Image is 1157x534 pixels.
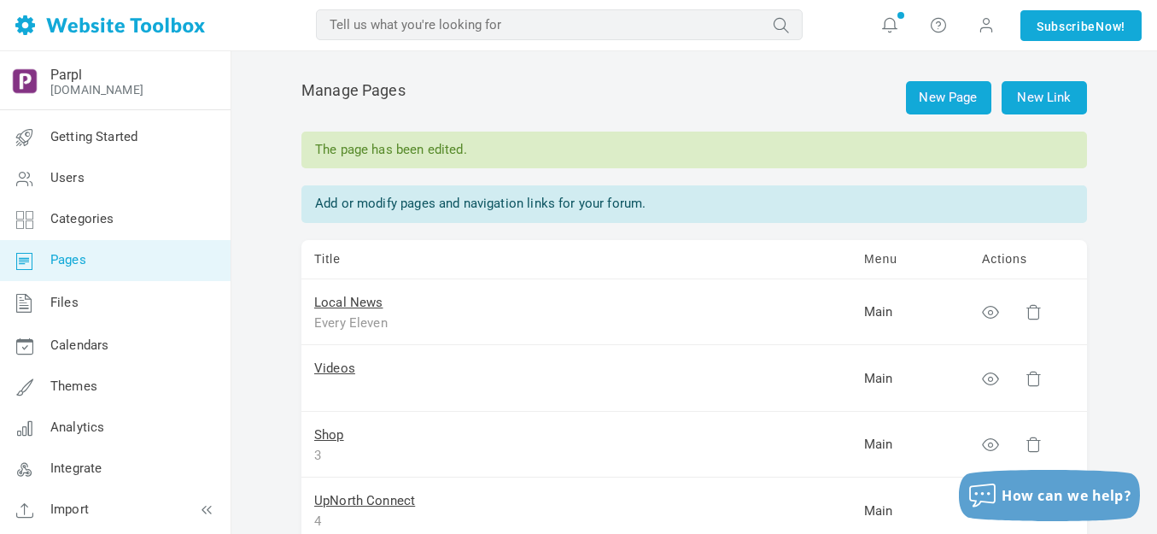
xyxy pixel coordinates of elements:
[314,295,383,310] a: Local News
[851,240,969,279] td: Menu
[969,240,1087,279] td: Actions
[50,83,143,97] a: [DOMAIN_NAME]
[314,445,741,465] div: 3
[906,81,991,114] a: New Page
[301,132,1087,168] div: The page has been edited.
[50,67,82,83] a: Parpl
[50,461,102,476] span: Integrate
[50,170,85,185] span: Users
[50,211,114,226] span: Categories
[851,412,969,478] td: Main
[1002,486,1131,505] span: How can we help?
[314,493,415,508] a: UpNorth Connect
[301,240,851,279] td: Title
[959,470,1140,521] button: How can we help?
[314,511,741,531] div: 4
[50,337,108,353] span: Calendars
[1020,10,1142,41] a: SubscribeNow!
[851,279,969,346] td: Main
[11,67,38,95] img: output-onlinepngtools%20-%202025-05-26T183955.010.png
[50,502,89,517] span: Import
[314,427,344,443] a: Shop
[314,361,355,376] a: Videos
[1002,81,1087,114] a: New Link
[1096,17,1125,36] span: Now!
[851,345,969,412] td: Main
[50,129,137,144] span: Getting Started
[50,420,104,435] span: Analytics
[316,9,803,40] input: Tell us what you're looking for
[50,378,97,394] span: Themes
[301,185,1087,222] div: Add or modify pages and navigation links for your forum.
[50,295,79,310] span: Files
[50,252,86,267] span: Pages
[314,313,741,332] div: Every Eleven
[301,81,1087,114] h2: Manage Pages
